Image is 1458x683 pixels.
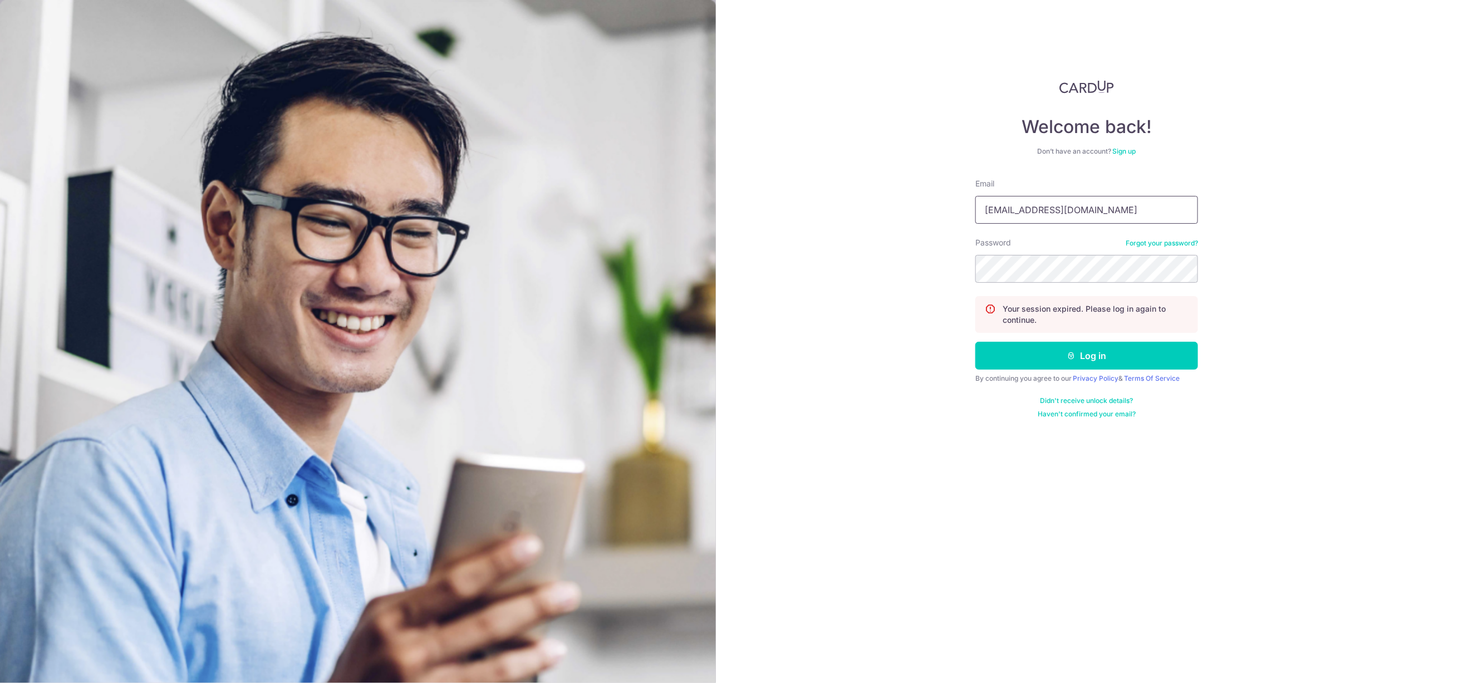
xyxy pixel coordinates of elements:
h4: Welcome back! [975,116,1198,138]
p: Your session expired. Please log in again to continue. [1003,303,1189,326]
input: Enter your Email [975,196,1198,224]
a: Sign up [1113,147,1136,155]
a: Didn't receive unlock details? [1040,396,1133,405]
a: Privacy Policy [1073,374,1118,382]
div: By continuing you agree to our & [975,374,1198,383]
label: Email [975,178,994,189]
label: Password [975,237,1011,248]
a: Haven't confirmed your email? [1038,410,1136,419]
a: Forgot your password? [1126,239,1198,248]
a: Terms Of Service [1124,374,1180,382]
img: CardUp Logo [1059,80,1114,94]
div: Don’t have an account? [975,147,1198,156]
button: Log in [975,342,1198,370]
